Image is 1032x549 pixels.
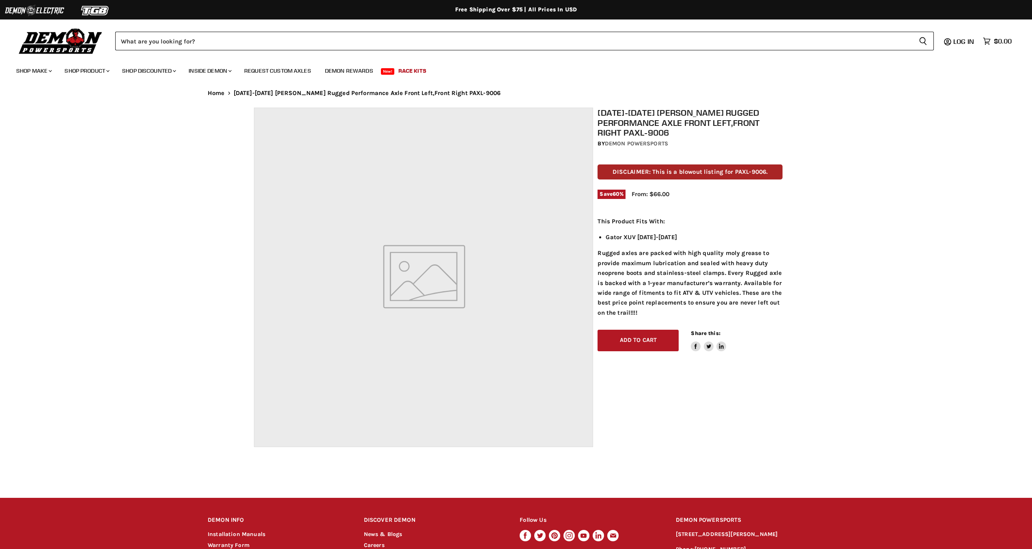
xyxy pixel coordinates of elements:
h2: Follow Us [520,511,660,530]
ul: Main menu [10,59,1010,79]
p: DISCLAIMER: This is a blowout listing for PAXL-9006. [598,164,783,179]
button: Search [912,32,934,50]
span: Add to cart [620,337,657,344]
h2: DISCOVER DEMON [364,511,505,530]
span: Share this: [691,330,720,336]
a: Inside Demon [183,63,236,79]
span: New! [381,68,395,75]
div: Rugged axles are packed with high quality moly grease to provide maximum lubrication and sealed w... [598,216,783,318]
span: 60 [613,191,619,197]
aside: Share this: [691,330,726,351]
p: [STREET_ADDRESS][PERSON_NAME] [676,530,824,539]
img: Demon Powersports [16,26,105,55]
p: This Product Fits With: [598,216,783,226]
a: Warranty Form [208,542,249,549]
a: Installation Manuals [208,531,265,538]
img: TGB Logo 2 [65,3,126,18]
span: [DATE]-[DATE] [PERSON_NAME] Rugged Performance Axle Front Left,Front Right PAXL-9006 [234,90,501,97]
a: News & Blogs [364,531,402,538]
span: Save % [598,190,626,199]
li: Gator XUV [DATE]-[DATE] [606,232,783,242]
a: Shop Make [10,63,57,79]
nav: Breadcrumbs [191,90,841,97]
button: Add to cart [598,330,679,351]
img: Demon Electric Logo 2 [4,3,65,18]
div: by [598,139,783,148]
h2: DEMON POWERSPORTS [676,511,824,530]
a: Demon Rewards [319,63,379,79]
input: Search [115,32,912,50]
a: Request Custom Axles [238,63,317,79]
a: Careers [364,542,385,549]
a: $0.00 [979,35,1016,47]
span: Log in [953,37,974,45]
span: $0.00 [994,37,1012,45]
a: Log in [950,38,979,45]
div: Free Shipping Over $75 | All Prices In USD [191,6,841,13]
a: Shop Discounted [116,63,181,79]
span: From: $66.00 [632,190,669,198]
a: Demon Powersports [605,140,668,147]
h2: DEMON INFO [208,511,348,530]
a: Shop Product [58,63,114,79]
form: Product [115,32,934,50]
a: Race Kits [392,63,432,79]
a: Home [208,90,225,97]
h1: [DATE]-[DATE] [PERSON_NAME] Rugged Performance Axle Front Left,Front Right PAXL-9006 [598,108,783,138]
